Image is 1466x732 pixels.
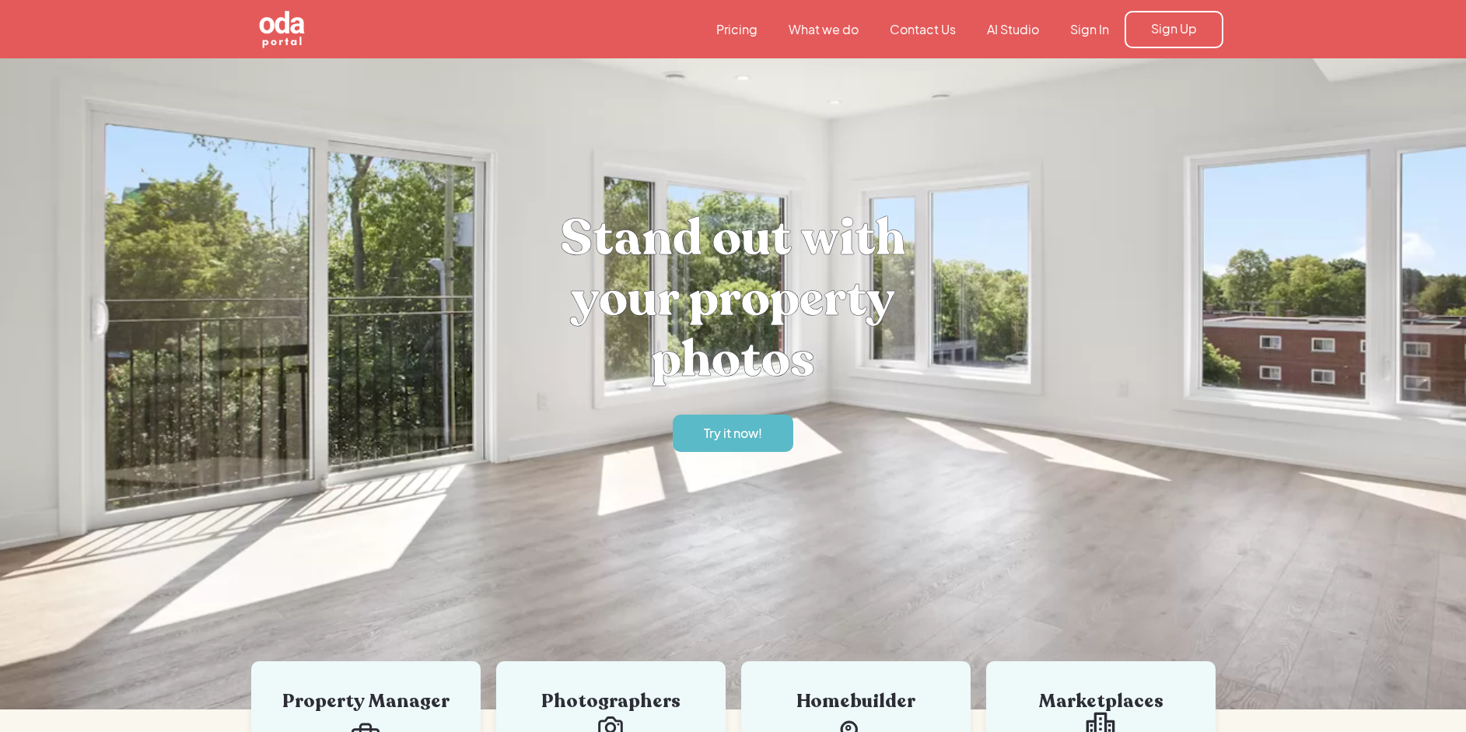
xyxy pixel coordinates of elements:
[1055,21,1125,38] a: Sign In
[704,425,762,442] div: Try it now!
[764,692,947,711] div: Homebuilder
[971,21,1055,38] a: AI Studio
[673,415,793,452] a: Try it now!
[1009,692,1192,711] div: Marketplaces
[500,208,967,390] h1: Stand out with your property photos
[701,21,773,38] a: Pricing
[1151,20,1197,37] div: Sign Up
[773,21,874,38] a: What we do
[243,9,391,50] a: home
[874,21,971,38] a: Contact Us
[1125,11,1223,48] a: Sign Up
[520,692,702,711] div: Photographers
[275,692,457,711] div: Property Manager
